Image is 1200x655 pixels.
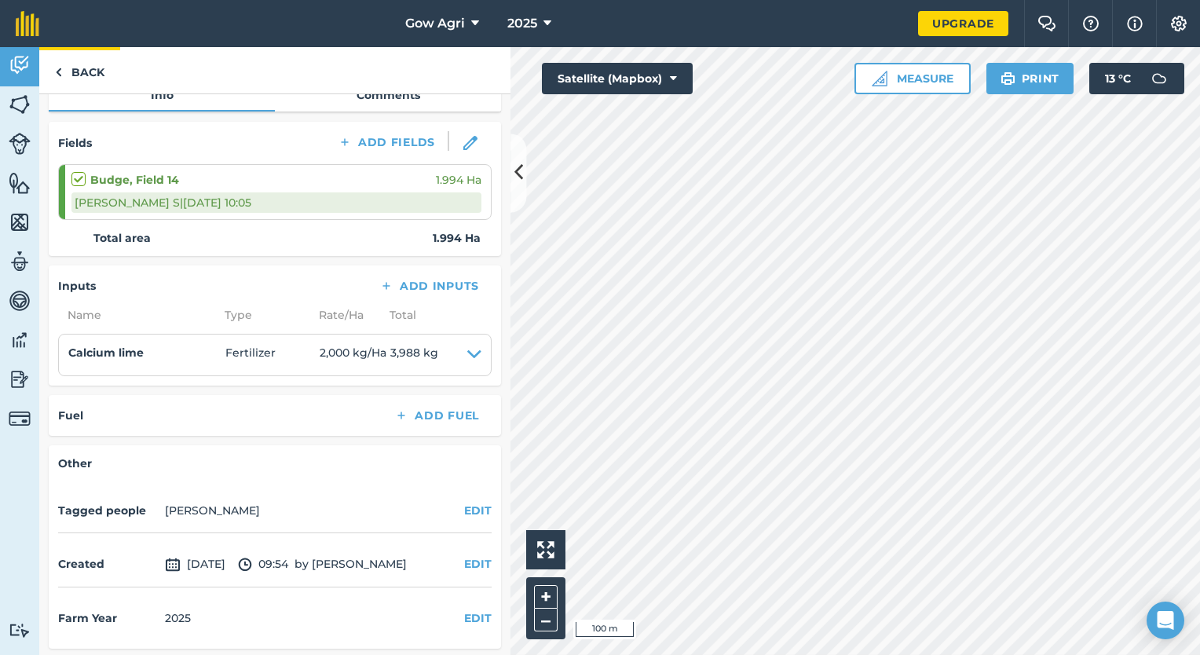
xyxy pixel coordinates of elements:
[238,555,288,574] span: 09:54
[390,344,438,366] span: 3,988 kg
[1143,63,1175,94] img: svg+xml;base64,PD94bWwgdmVyc2lvbj0iMS4wIiBlbmNvZGluZz0idXRmLTgiPz4KPCEtLSBHZW5lcmF0b3I6IEFkb2JlIE...
[58,543,492,587] div: by [PERSON_NAME]
[872,71,887,86] img: Ruler icon
[382,404,492,426] button: Add Fuel
[9,623,31,638] img: svg+xml;base64,PD94bWwgdmVyc2lvbj0iMS4wIiBlbmNvZGluZz0idXRmLTgiPz4KPCEtLSBHZW5lcmF0b3I6IEFkb2JlIE...
[464,555,492,573] button: EDIT
[463,136,477,150] img: svg+xml;base64,PHN2ZyB3aWR0aD0iMTgiIGhlaWdodD0iMTgiIHZpZXdCb3g9IjAgMCAxOCAxOCIgZmlsbD0ibm9uZSIgeG...
[433,229,481,247] strong: 1.994 Ha
[55,63,62,82] img: svg+xml;base64,PHN2ZyB4bWxucz0iaHR0cDovL3d3dy53My5vcmcvMjAwMC9zdmciIHdpZHRoPSI5IiBoZWlnaHQ9IjI0Ii...
[534,585,558,609] button: +
[9,408,31,430] img: svg+xml;base64,PD94bWwgdmVyc2lvbj0iMS4wIiBlbmNvZGluZz0idXRmLTgiPz4KPCEtLSBHZW5lcmF0b3I6IEFkb2JlIE...
[1147,602,1184,639] div: Open Intercom Messenger
[9,328,31,352] img: svg+xml;base64,PD94bWwgdmVyc2lvbj0iMS4wIiBlbmNvZGluZz0idXRmLTgiPz4KPCEtLSBHZW5lcmF0b3I6IEFkb2JlIE...
[58,407,83,424] h4: Fuel
[68,344,225,361] h4: Calcium lime
[507,14,537,33] span: 2025
[1001,69,1015,88] img: svg+xml;base64,PHN2ZyB4bWxucz0iaHR0cDovL3d3dy53My5vcmcvMjAwMC9zdmciIHdpZHRoPSIxOSIgaGVpZ2h0PSIyNC...
[380,306,416,324] span: Total
[9,93,31,116] img: svg+xml;base64,PHN2ZyB4bWxucz0iaHR0cDovL3d3dy53My5vcmcvMjAwMC9zdmciIHdpZHRoPSI1NiIgaGVpZ2h0PSI2MC...
[58,134,92,152] h4: Fields
[9,53,31,77] img: svg+xml;base64,PD94bWwgdmVyc2lvbj0iMS4wIiBlbmNvZGluZz0idXRmLTgiPz4KPCEtLSBHZW5lcmF0b3I6IEFkb2JlIE...
[58,609,159,627] h4: Farm Year
[58,455,492,472] h4: Other
[275,80,501,110] a: Comments
[1105,63,1131,94] span: 13 ° C
[71,192,481,213] div: [PERSON_NAME] S | [DATE] 10:05
[9,368,31,391] img: svg+xml;base64,PD94bWwgdmVyc2lvbj0iMS4wIiBlbmNvZGluZz0idXRmLTgiPz4KPCEtLSBHZW5lcmF0b3I6IEFkb2JlIE...
[464,502,492,519] button: EDIT
[1169,16,1188,31] img: A cog icon
[436,171,481,188] span: 1.994 Ha
[9,289,31,313] img: svg+xml;base64,PD94bWwgdmVyc2lvbj0iMS4wIiBlbmNvZGluZz0idXRmLTgiPz4KPCEtLSBHZW5lcmF0b3I6IEFkb2JlIE...
[1089,63,1184,94] button: 13 °C
[93,229,151,247] strong: Total area
[9,133,31,155] img: svg+xml;base64,PD94bWwgdmVyc2lvbj0iMS4wIiBlbmNvZGluZz0idXRmLTgiPz4KPCEtLSBHZW5lcmF0b3I6IEFkb2JlIE...
[854,63,971,94] button: Measure
[464,609,492,627] button: EDIT
[9,210,31,234] img: svg+xml;base64,PHN2ZyB4bWxucz0iaHR0cDovL3d3dy53My5vcmcvMjAwMC9zdmciIHdpZHRoPSI1NiIgaGVpZ2h0PSI2MC...
[165,555,225,574] span: [DATE]
[534,609,558,631] button: –
[320,344,390,366] span: 2,000 kg / Ha
[58,502,159,519] h4: Tagged people
[58,555,159,573] h4: Created
[367,275,492,297] button: Add Inputs
[325,131,448,153] button: Add Fields
[1081,16,1100,31] img: A question mark icon
[405,14,465,33] span: Gow Agri
[542,63,693,94] button: Satellite (Mapbox)
[9,250,31,273] img: svg+xml;base64,PD94bWwgdmVyc2lvbj0iMS4wIiBlbmNvZGluZz0idXRmLTgiPz4KPCEtLSBHZW5lcmF0b3I6IEFkb2JlIE...
[986,63,1074,94] button: Print
[537,541,554,558] img: Four arrows, one pointing top left, one top right, one bottom right and the last bottom left
[58,306,215,324] span: Name
[9,171,31,195] img: svg+xml;base64,PHN2ZyB4bWxucz0iaHR0cDovL3d3dy53My5vcmcvMjAwMC9zdmciIHdpZHRoPSI1NiIgaGVpZ2h0PSI2MC...
[68,344,481,366] summary: Calcium limeFertilizer2,000 kg/Ha3,988 kg
[165,609,191,627] div: 2025
[309,306,380,324] span: Rate/ Ha
[918,11,1008,36] a: Upgrade
[165,502,260,519] li: [PERSON_NAME]
[16,11,39,36] img: fieldmargin Logo
[1127,14,1143,33] img: svg+xml;base64,PHN2ZyB4bWxucz0iaHR0cDovL3d3dy53My5vcmcvMjAwMC9zdmciIHdpZHRoPSIxNyIgaGVpZ2h0PSIxNy...
[225,344,320,366] span: Fertilizer
[215,306,309,324] span: Type
[49,80,275,110] a: Info
[90,171,179,188] strong: Budge, Field 14
[165,555,181,574] img: svg+xml;base64,PD94bWwgdmVyc2lvbj0iMS4wIiBlbmNvZGluZz0idXRmLTgiPz4KPCEtLSBHZW5lcmF0b3I6IEFkb2JlIE...
[238,555,252,574] img: svg+xml;base64,PD94bWwgdmVyc2lvbj0iMS4wIiBlbmNvZGluZz0idXRmLTgiPz4KPCEtLSBHZW5lcmF0b3I6IEFkb2JlIE...
[58,277,96,295] h4: Inputs
[39,47,120,93] a: Back
[1037,16,1056,31] img: Two speech bubbles overlapping with the left bubble in the forefront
